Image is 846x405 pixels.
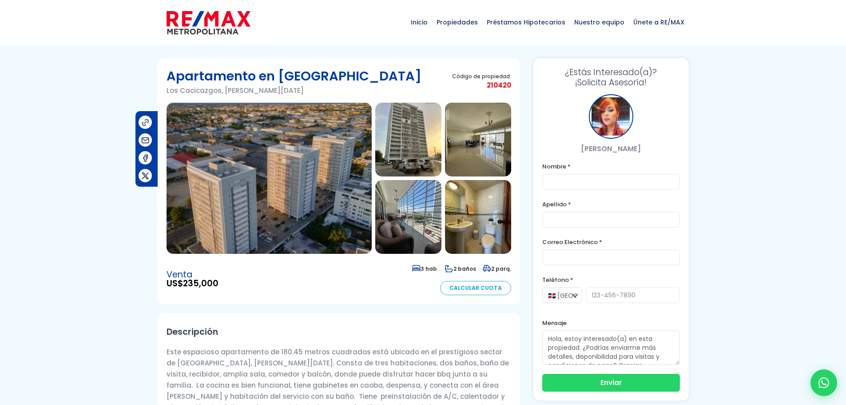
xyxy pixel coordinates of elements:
[542,374,680,392] button: Enviar
[542,237,680,248] label: Correo Electrónico *
[542,199,680,210] label: Apellido *
[482,9,570,36] span: Préstamos Hipotecarios
[167,9,250,36] img: remax-metropolitana-logo
[141,136,150,145] img: Compartir
[586,287,680,303] input: 123-456-7890
[141,171,150,180] img: Compartir
[167,103,372,254] img: Apartamento en Los Cacicazgos
[412,265,438,273] span: 3 hab.
[445,180,511,254] img: Apartamento en Los Cacicazgos
[629,9,689,36] span: Únete a RE/MAX
[452,73,511,80] span: Código de propiedad:
[542,161,680,172] label: Nombre *
[375,180,441,254] img: Apartamento en Los Cacicazgos
[406,9,432,36] span: Inicio
[183,277,218,289] span: 235,000
[167,322,511,342] h2: Descripción
[167,67,421,85] h1: Apartamento en [GEOGRAPHIC_DATA]
[141,153,150,163] img: Compartir
[542,67,680,88] h3: ¡Solicita Asesoría!
[542,67,680,77] span: ¿Estás Interesado(a)?
[542,317,680,329] label: Mensaje
[542,330,680,365] textarea: Hola, estoy interesado(a) en esta propiedad. ¿Podrías enviarme más detalles, disponibilidad para ...
[167,85,421,96] p: Los Cacicazgos, [PERSON_NAME][DATE]
[589,94,633,139] div: Maricela Dominguez
[432,9,482,36] span: Propiedades
[375,103,441,176] img: Apartamento en Los Cacicazgos
[542,143,680,154] p: [PERSON_NAME]
[483,265,511,273] span: 2 parq.
[452,80,511,91] span: 210420
[445,265,476,273] span: 2 baños
[542,274,680,285] label: Teléfono *
[445,103,511,176] img: Apartamento en Los Cacicazgos
[570,9,629,36] span: Nuestro equipo
[167,279,218,288] span: US$
[440,281,511,295] a: Calcular Cuota
[167,270,218,279] span: Venta
[141,118,150,127] img: Compartir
